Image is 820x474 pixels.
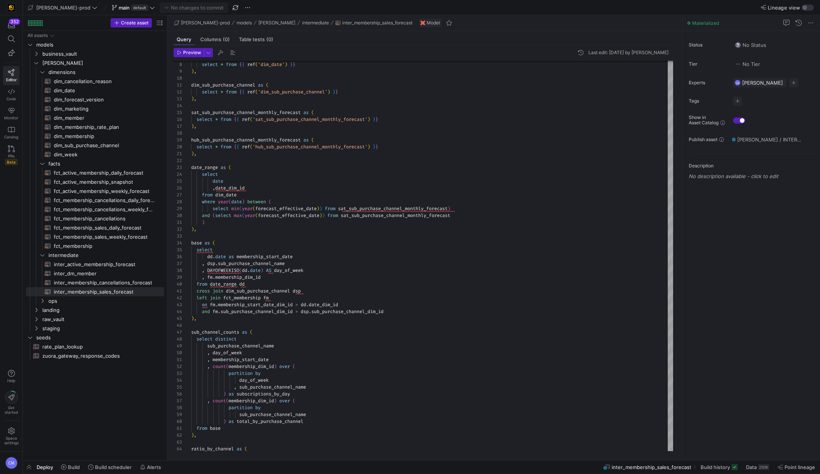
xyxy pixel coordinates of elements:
span: main [119,5,130,11]
span: and [202,212,210,219]
span: dim_sub_purchase_channel [191,82,255,88]
span: [PERSON_NAME]-prod [36,5,90,11]
div: Press SPACE to select this row. [26,77,164,86]
span: [PERSON_NAME]-prod [181,20,230,26]
span: from [221,144,231,150]
span: select [202,89,218,95]
span: min [231,206,239,212]
a: inter_active_membership_forecast​​​​​​​​​​ [26,260,164,269]
span: models [237,20,252,26]
div: 30 [174,212,182,219]
span: ) [327,89,330,95]
span: landing [42,306,163,315]
button: [PERSON_NAME]-prod [26,3,99,13]
button: No tierNo Tier [733,59,762,69]
span: date_dim_id [215,185,245,191]
span: Get started [5,405,18,415]
span: ( [255,212,258,219]
span: date_range [191,164,218,170]
a: rate_plan_lookup​​​​​​ [26,342,164,351]
span: Show in Asset Catalog [689,115,719,125]
span: Build [68,464,80,470]
span: Preview [183,50,201,55]
span: fct_membership_sales_weekly_forecast​​​​​​​​​​ [54,233,155,241]
span: Monitor [4,116,18,120]
span: inter_dm_member​​​​​​​​​​ [54,269,155,278]
span: rate_plan_lookup​​​​​​ [42,342,155,351]
span: select [197,144,213,150]
a: fct_membership_cancellations​​​​​​​​​​ [26,214,164,223]
span: ) [319,206,322,212]
span: { [239,89,242,95]
a: fct_active_membership_snapshot​​​​​​​​​​ [26,177,164,186]
div: Press SPACE to select this row. [26,168,164,177]
span: raw_vault [42,315,163,324]
span: ref [242,144,250,150]
div: 9 [174,68,182,75]
div: 10 [174,75,182,82]
span: where [202,199,215,205]
div: 250K [758,464,769,470]
span: Query [177,37,191,42]
span: dim_cancellation_reason​​​​​​​​​​ [54,77,155,86]
span: sat_sub_purchase_channel_monthly_forecast [341,212,450,219]
span: ( [253,206,255,212]
span: dim_forecast_version​​​​​​​​​​ [54,95,155,104]
a: dim_sub_purchase_channel​​​​​​​​​​ [26,141,164,150]
div: Press SPACE to select this row. [26,122,164,132]
span: dim_sub_purchase_channel​​​​​​​​​​ [54,141,155,150]
div: CM [5,457,18,469]
span: Create asset [121,20,148,26]
img: No tier [735,61,741,67]
span: ) [191,226,194,232]
div: 31 [174,219,182,226]
div: 352 [9,19,20,25]
div: Press SPACE to select this row. [26,159,164,168]
button: Help [3,366,19,386]
div: Press SPACE to select this row. [26,269,164,278]
a: inter_membership_sales_forecast​​​​​​​​​​ [26,287,164,296]
span: ( [266,82,269,88]
span: ) [367,144,370,150]
div: 8 [174,61,182,68]
span: dim_member​​​​​​​​​​ [54,114,155,122]
span: as [258,82,263,88]
span: fct_membership_cancellations_daily_forecast​​​​​​​​​​ [54,196,155,205]
span: } [373,116,375,122]
span: as [205,240,210,246]
span: 'hub_sub_purchase_channel_monthly_forecast' [253,144,367,150]
div: CM [735,80,741,86]
span: dim_marketing​​​​​​​​​​ [54,104,155,113]
span: dim_membership​​​​​​​​​​ [54,132,155,141]
span: No Status [735,42,766,48]
span: ( [250,116,253,122]
span: } [375,144,378,150]
span: fct_membership_cancellations_weekly_forecast​​​​​​​​​​ [54,205,155,214]
span: seeds [36,333,163,342]
span: base [191,240,202,246]
span: } [333,89,335,95]
div: 16 [174,116,182,123]
span: 'dim_date' [258,61,285,67]
a: Spacesettings [3,424,19,448]
span: { [242,89,245,95]
button: Alerts [137,461,164,474]
span: select [215,212,231,219]
a: fct_membership​​​​​​​​​​ [26,241,164,251]
a: dim_date​​​​​​​​​​ [26,86,164,95]
div: Press SPACE to select this row. [26,31,164,40]
button: Build [58,461,83,474]
span: Build scheduler [95,464,132,470]
span: ops [48,297,163,305]
span: , [194,226,197,232]
span: dim_membership_rate_plan​​​​​​​​​​ [54,123,155,132]
span: dim_date​​​​​​​​​​ [54,86,155,95]
button: intermediate [300,18,331,27]
div: 26 [174,185,182,191]
span: from [226,61,237,67]
span: ( [255,89,258,95]
span: ) [448,206,450,212]
span: Catalog [4,135,18,139]
img: No status [735,42,741,48]
span: ) [191,68,194,74]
